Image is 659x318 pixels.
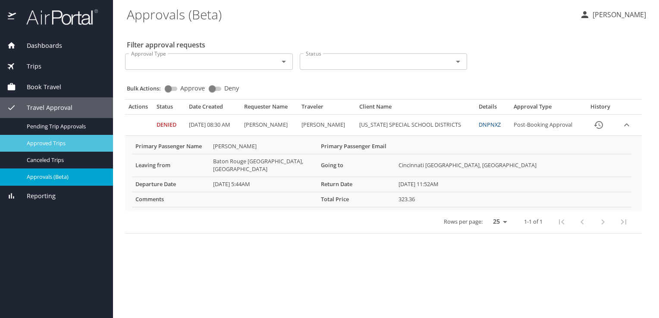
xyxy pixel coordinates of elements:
td: [US_STATE] SPECIAL SCHOOL DISTRICTS [356,115,476,136]
td: [PERSON_NAME] [241,115,298,136]
span: Reporting [16,191,56,201]
th: Going to [317,154,395,177]
th: Requester Name [241,103,298,114]
td: [PERSON_NAME] [298,115,355,136]
h1: Approvals (Beta) [127,1,573,28]
table: Approval table [125,103,642,233]
img: airportal-logo.png [17,9,98,25]
button: History [588,115,609,135]
p: Bulk Actions: [127,84,168,92]
td: Baton Rouge [GEOGRAPHIC_DATA], [GEOGRAPHIC_DATA] [210,154,317,177]
span: Approve [180,85,205,91]
a: DNPNXZ [479,121,501,128]
img: icon-airportal.png [8,9,17,25]
th: Departure Date [132,177,210,192]
span: Trips [16,62,41,71]
span: Approvals (Beta) [27,173,103,181]
th: Leaving from [132,154,210,177]
p: 1-1 of 1 [524,219,543,224]
th: Comments [132,192,210,207]
td: Denied [153,115,185,136]
button: Open [452,56,464,68]
span: Dashboards [16,41,62,50]
p: Rows per page: [444,219,483,224]
span: Deny [224,85,239,91]
th: Date Created [185,103,241,114]
th: Status [153,103,185,114]
td: [DATE] 08:30 AM [185,115,241,136]
span: Travel Approval [16,103,72,112]
th: Primary Passenger Email [317,139,395,154]
th: Traveler [298,103,355,114]
table: More info for approvals [132,139,631,207]
span: Approved Trips [27,139,103,147]
th: Return Date [317,177,395,192]
th: Total Price [317,192,395,207]
span: Pending Trip Approvals [27,122,103,131]
select: rows per page [486,215,510,228]
th: Actions [125,103,153,114]
td: Cincinnati [GEOGRAPHIC_DATA], [GEOGRAPHIC_DATA] [395,154,631,177]
th: Primary Passenger Name [132,139,210,154]
h2: Filter approval requests [127,38,205,52]
button: expand row [620,118,633,131]
th: Details [475,103,510,114]
span: Canceled Trips [27,156,103,164]
td: 323.36 [395,192,631,207]
span: Book Travel [16,82,61,92]
td: [DATE] 11:52AM [395,177,631,192]
td: [PERSON_NAME] [210,139,317,154]
th: Approval Type [510,103,584,114]
td: [DATE] 5:44AM [210,177,317,192]
td: Post-Booking Approval [510,115,584,136]
p: [PERSON_NAME] [590,9,646,20]
th: History [584,103,617,114]
button: Open [278,56,290,68]
button: [PERSON_NAME] [576,7,650,22]
th: Client Name [356,103,476,114]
